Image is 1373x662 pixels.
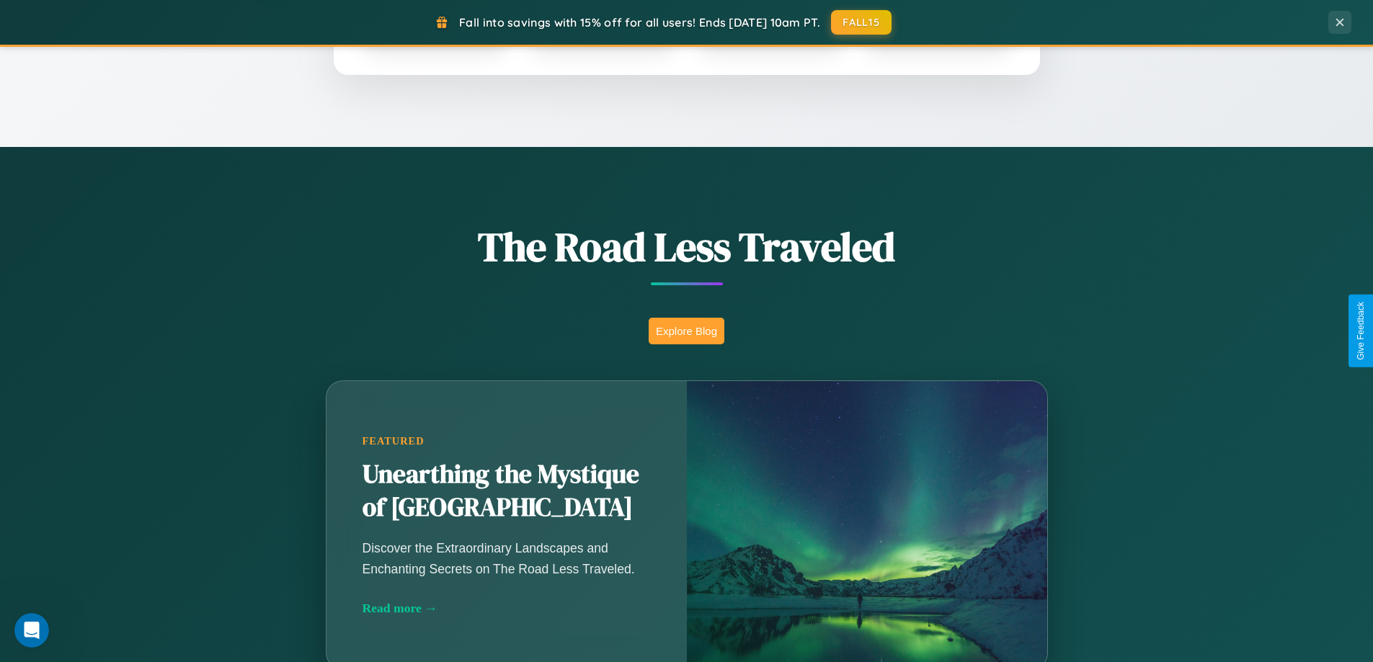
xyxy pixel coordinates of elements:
button: FALL15 [831,10,892,35]
button: Explore Blog [649,318,724,344]
div: Give Feedback [1356,302,1366,360]
h2: Unearthing the Mystique of [GEOGRAPHIC_DATA] [363,458,651,524]
span: Fall into savings with 15% off for all users! Ends [DATE] 10am PT. [459,15,820,30]
div: Read more → [363,601,651,616]
iframe: Intercom live chat [14,613,49,648]
h1: The Road Less Traveled [254,219,1119,274]
p: Discover the Extraordinary Landscapes and Enchanting Secrets on The Road Less Traveled. [363,538,651,578]
div: Featured [363,435,651,447]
